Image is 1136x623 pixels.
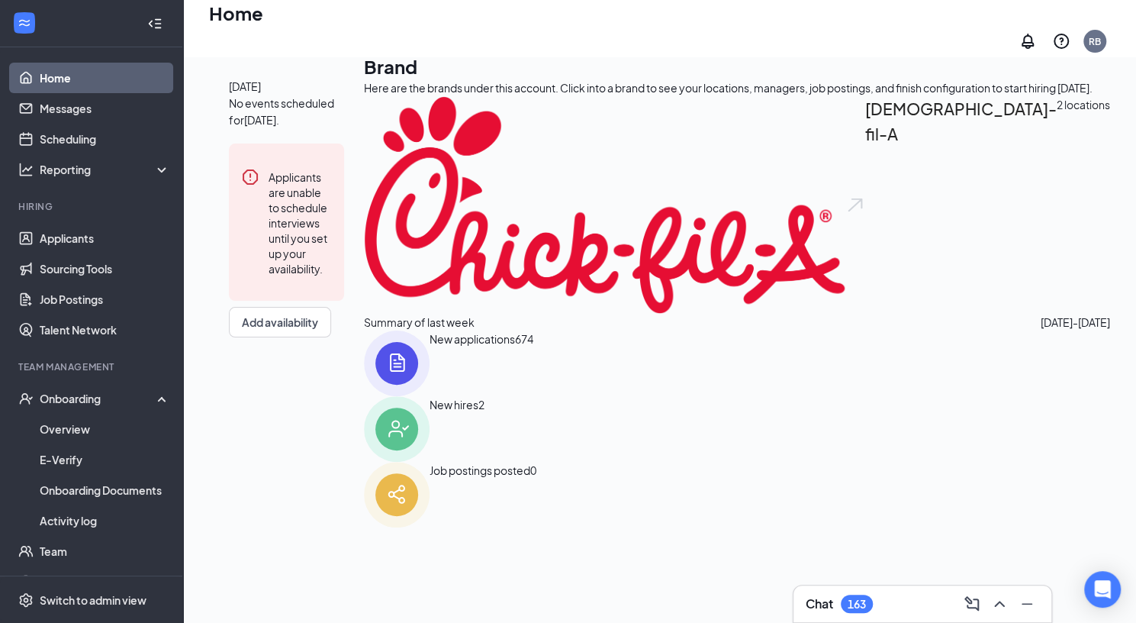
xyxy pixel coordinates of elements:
[40,162,171,177] div: Reporting
[40,567,170,597] a: Documents
[364,79,1110,96] div: Here are the brands under this account. Click into a brand to see your locations, managers, job p...
[18,162,34,177] svg: Analysis
[40,592,146,608] div: Switch to admin view
[40,223,170,253] a: Applicants
[848,598,866,611] div: 163
[40,63,170,93] a: Home
[806,596,833,612] h3: Chat
[430,462,530,528] div: Job postings posted
[40,391,157,406] div: Onboarding
[364,462,430,528] img: icon
[40,284,170,315] a: Job Postings
[40,93,170,124] a: Messages
[18,391,34,406] svg: UserCheck
[364,331,430,396] img: icon
[40,315,170,345] a: Talent Network
[1084,571,1121,608] div: Open Intercom Messenger
[963,595,981,613] svg: ComposeMessage
[229,95,344,128] span: No events scheduled for [DATE] .
[40,253,170,284] a: Sourcing Tools
[515,331,533,396] span: 674
[241,168,259,186] svg: Error
[364,53,1110,79] h1: Brand
[17,15,32,31] svg: WorkstreamLogo
[40,505,170,536] a: Activity log
[1052,32,1070,50] svg: QuestionInfo
[40,536,170,567] a: Team
[960,592,984,616] button: ComposeMessage
[990,595,1009,613] svg: ChevronUp
[40,444,170,475] a: E-Verify
[18,592,34,608] svg: Settings
[478,396,484,462] span: 2
[530,462,536,528] span: 0
[18,360,167,373] div: Team Management
[845,96,865,314] img: open.6027fd2a22e1237b5b06.svg
[430,331,515,396] div: New applications
[229,78,344,95] span: [DATE]
[364,396,430,462] img: icon
[18,200,167,213] div: Hiring
[364,314,475,331] span: Summary of last week
[1018,595,1036,613] svg: Minimize
[269,168,332,276] div: Applicants are unable to schedule interviews until you set up your availability.
[40,124,170,154] a: Scheduling
[1015,592,1039,616] button: Minimize
[229,307,331,337] button: Add availability
[865,96,1057,314] h2: [DEMOGRAPHIC_DATA]-fil-A
[430,396,478,462] div: New hires
[40,475,170,505] a: Onboarding Documents
[40,414,170,444] a: Overview
[1041,314,1110,331] span: [DATE] - [DATE]
[364,96,845,314] img: Chick-fil-A
[1089,35,1101,48] div: RB
[147,16,163,31] svg: Collapse
[1019,32,1037,50] svg: Notifications
[1057,96,1110,314] span: 2 locations
[987,592,1012,616] button: ChevronUp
